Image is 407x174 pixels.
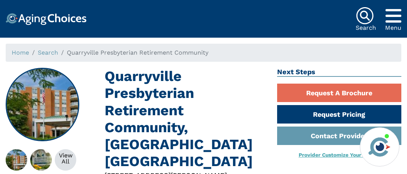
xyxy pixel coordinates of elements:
div: Search [356,25,376,31]
a: Home [12,49,29,56]
div: View All [55,153,76,165]
a: Contact Provider [277,127,401,145]
img: About Quarryville Presbyterian Retirement Community, Quarryville PA [22,149,60,171]
div: Menu [385,25,401,31]
img: search-icon.svg [356,7,374,25]
h1: Quarryville Presbyterian Retirement Community, [GEOGRAPHIC_DATA] [GEOGRAPHIC_DATA] [105,68,266,170]
span: Quarryville Presbyterian Retirement Community [67,49,208,56]
nav: breadcrumb [6,44,401,62]
a: Search [38,49,58,56]
img: Quarryville Presbyterian Retirement Community, Quarryville PA [6,69,79,141]
h2: Next Steps [277,68,401,77]
img: avatar [367,134,392,160]
img: Choice! [6,13,86,25]
a: Provider Customize Your Profile [299,152,380,158]
a: Request Pricing [277,105,401,124]
div: Popover trigger [385,7,401,25]
a: Request A Brochure [277,84,401,102]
